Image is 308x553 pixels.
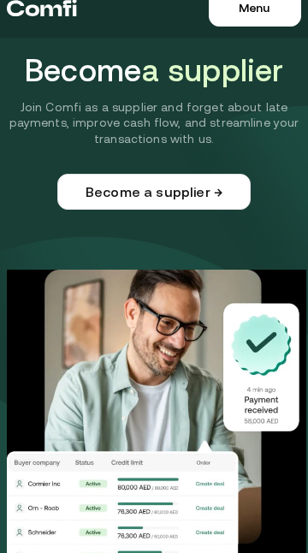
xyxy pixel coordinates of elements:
[7,99,301,146] p: Join Comfi as a supplier and forget about late payments, improve cash flow, and streamline your t...
[25,52,284,89] h1: Become
[142,53,284,88] span: a supplier
[239,1,269,15] span: Menu
[57,174,251,210] a: Become a supplier →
